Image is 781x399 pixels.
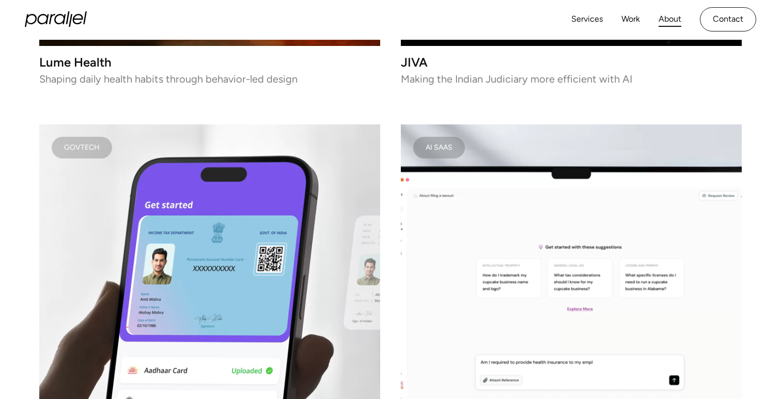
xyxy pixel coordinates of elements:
a: Work [621,12,640,27]
div: AI SAAS [426,145,452,150]
h3: Lume Health [39,58,380,67]
a: Contact [700,7,756,31]
a: Services [571,12,603,27]
p: Making the Indian Judiciary more efficient with AI [401,75,742,83]
a: home [25,11,87,27]
a: About [659,12,681,27]
p: Shaping daily health habits through behavior-led design [39,75,380,83]
h3: JIVA [401,58,742,67]
div: Govtech [64,145,100,150]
